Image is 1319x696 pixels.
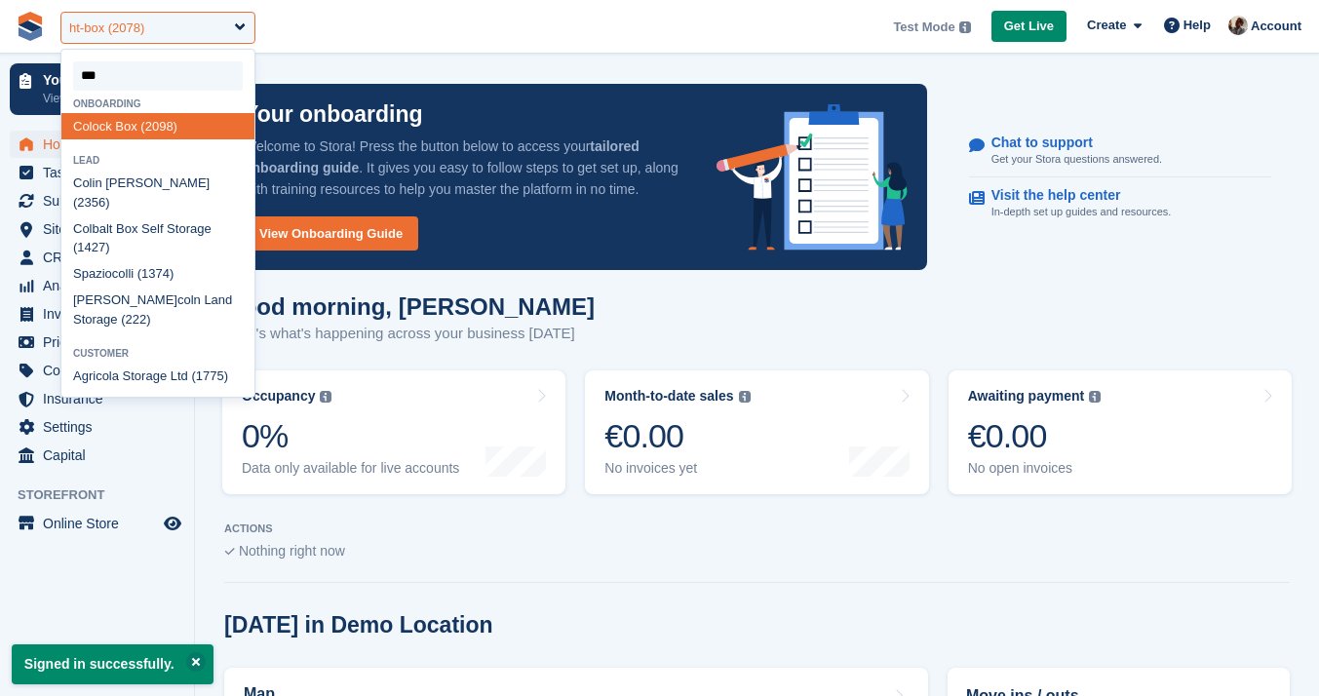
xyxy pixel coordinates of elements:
[61,113,254,139] div: ock Box (2098)
[43,272,160,299] span: Analytics
[991,187,1156,204] p: Visit the help center
[969,177,1271,230] a: Visit the help center In-depth set up guides and resources.
[242,460,459,477] div: Data only available for live accounts
[244,216,418,251] a: View Onboarding Guide
[968,416,1102,456] div: €0.00
[224,293,595,320] h1: Good morning, [PERSON_NAME]
[969,125,1271,178] a: Chat to support Get your Stora questions answered.
[991,135,1146,151] p: Chat to support
[10,272,184,299] a: menu
[43,300,160,328] span: Invoices
[244,103,423,126] p: Your onboarding
[73,175,93,190] span: Col
[242,388,315,405] div: Occupancy
[244,135,685,200] p: Welcome to Stora! Press the button below to access your . It gives you easy to follow steps to ge...
[1251,17,1301,36] span: Account
[991,204,1172,220] p: In-depth set up guides and resources.
[991,151,1162,168] p: Get your Stora questions answered.
[10,244,184,271] a: menu
[224,522,1290,535] p: ACTIONS
[239,543,345,559] span: Nothing right now
[968,388,1085,405] div: Awaiting payment
[991,11,1067,43] a: Get Live
[16,12,45,41] img: stora-icon-8386f47178a22dfd0bd8f6a31ec36ba5ce8667c1dd55bd0f319d3a0aa187defe.svg
[959,21,971,33] img: icon-info-grey-7440780725fd019a000dd9b08b2336e03edf1995a4989e88bcd33f0948082b44.svg
[949,370,1292,494] a: Awaiting payment €0.00 No open invoices
[61,348,254,359] div: Customer
[73,119,93,134] span: Col
[320,391,331,403] img: icon-info-grey-7440780725fd019a000dd9b08b2336e03edf1995a4989e88bcd33f0948082b44.svg
[18,485,194,505] span: Storefront
[10,510,184,537] a: menu
[112,266,129,281] span: col
[10,329,184,356] a: menu
[61,288,254,333] div: [PERSON_NAME] n Land Storage (222)
[43,131,160,158] span: Home
[717,104,908,251] img: onboarding-info-6c161a55d2c0e0a8cae90662b2fe09162a5109e8cc188191df67fb4f79e88e88.svg
[61,261,254,288] div: Spazio li (1374)
[242,416,459,456] div: 0%
[61,98,254,109] div: Onboarding
[604,460,750,477] div: No invoices yet
[73,221,93,236] span: Col
[739,391,751,403] img: icon-info-grey-7440780725fd019a000dd9b08b2336e03edf1995a4989e88bcd33f0948082b44.svg
[43,329,160,356] span: Pricing
[43,244,160,271] span: CRM
[43,187,160,214] span: Subscriptions
[161,512,184,535] a: Preview store
[61,171,254,216] div: in [PERSON_NAME] (2356)
[10,63,184,115] a: Your onboarding View next steps
[1004,17,1054,36] span: Get Live
[43,385,160,412] span: Insurance
[61,155,254,166] div: Lead
[43,73,159,87] p: Your onboarding
[10,131,184,158] a: menu
[96,368,112,383] span: col
[222,370,565,494] a: Occupancy 0% Data only available for live accounts
[893,18,954,37] span: Test Mode
[12,644,213,684] p: Signed in successfully.
[10,159,184,186] a: menu
[43,442,160,469] span: Capital
[10,215,184,243] a: menu
[177,292,194,307] span: col
[1089,391,1101,403] img: icon-info-grey-7440780725fd019a000dd9b08b2336e03edf1995a4989e88bcd33f0948082b44.svg
[224,323,595,345] p: Here's what's happening across your business [DATE]
[224,612,493,638] h2: [DATE] in Demo Location
[10,357,184,384] a: menu
[10,385,184,412] a: menu
[585,370,928,494] a: Month-to-date sales €0.00 No invoices yet
[224,548,235,556] img: blank_slate_check_icon-ba018cac091ee9be17c0a81a6c232d5eb81de652e7a59be601be346b1b6ddf79.svg
[10,413,184,441] a: menu
[1087,16,1126,35] span: Create
[61,215,254,261] div: balt Box Self Storage (1427)
[43,357,160,384] span: Coupons
[604,416,750,456] div: €0.00
[61,363,254,389] div: Agri a Storage Ltd (1775)
[1183,16,1211,35] span: Help
[10,300,184,328] a: menu
[69,19,144,38] div: ht-box (2078)
[43,159,160,186] span: Tasks
[1228,16,1248,35] img: Patrick Blanc
[43,510,160,537] span: Online Store
[10,187,184,214] a: menu
[43,90,159,107] p: View next steps
[43,215,160,243] span: Sites
[604,388,733,405] div: Month-to-date sales
[968,460,1102,477] div: No open invoices
[10,442,184,469] a: menu
[43,413,160,441] span: Settings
